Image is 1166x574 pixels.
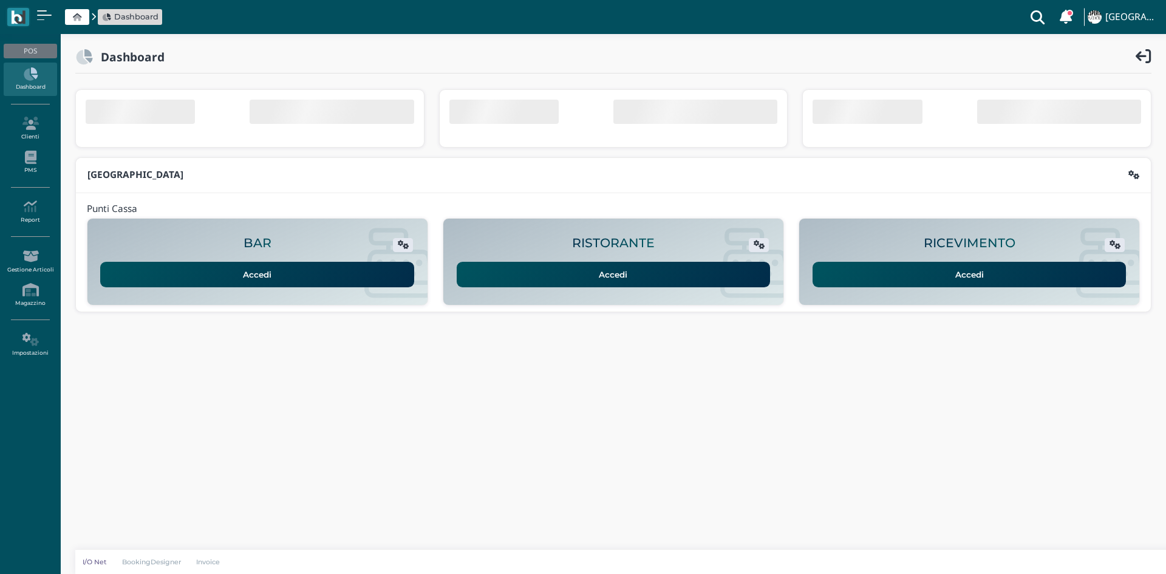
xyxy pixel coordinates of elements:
a: Dashboard [102,11,159,22]
a: Accedi [100,262,414,287]
a: Clienti [4,112,56,145]
a: Report [4,195,56,228]
h2: BAR [244,236,271,250]
a: Accedi [813,262,1127,287]
a: Magazzino [4,278,56,312]
span: Dashboard [114,11,159,22]
iframe: Help widget launcher [1080,536,1156,564]
a: Accedi [457,262,771,287]
a: Dashboard [4,63,56,96]
a: Gestione Articoli [4,245,56,278]
a: Impostazioni [4,328,56,361]
img: logo [11,10,25,24]
a: ... [GEOGRAPHIC_DATA] [1086,2,1159,32]
b: [GEOGRAPHIC_DATA] [87,168,183,181]
h2: RICEVIMENTO [924,236,1015,250]
h2: RISTORANTE [572,236,655,250]
div: POS [4,44,56,58]
a: PMS [4,146,56,179]
img: ... [1088,10,1101,24]
h4: [GEOGRAPHIC_DATA] [1105,12,1159,22]
h4: Punti Cassa [87,204,137,214]
h2: Dashboard [93,50,165,63]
